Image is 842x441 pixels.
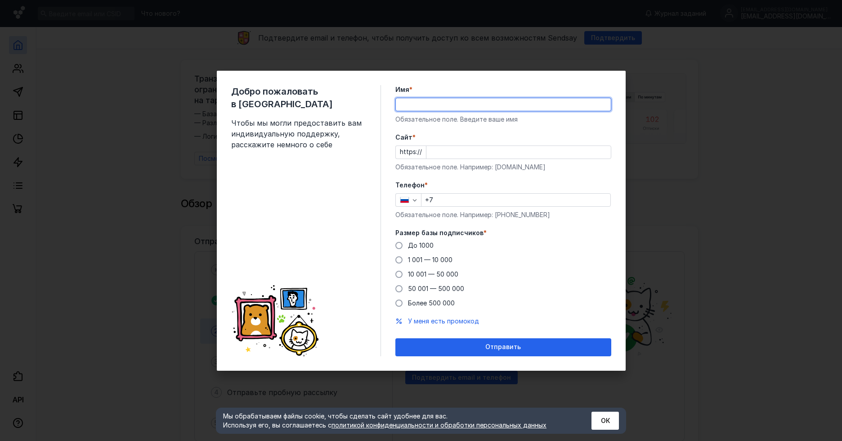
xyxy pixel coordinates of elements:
[408,270,458,278] span: 10 001 — 50 000
[408,241,434,249] span: До 1000
[395,338,611,356] button: Отправить
[395,133,412,142] span: Cайт
[395,163,611,172] div: Обязательное поле. Например: [DOMAIN_NAME]
[408,285,464,292] span: 50 001 — 500 000
[408,256,452,264] span: 1 001 — 10 000
[591,412,619,430] button: ОК
[331,421,546,429] a: политикой конфиденциальности и обработки персональных данных
[395,210,611,219] div: Обязательное поле. Например: [PHONE_NUMBER]
[231,118,366,150] span: Чтобы мы могли предоставить вам индивидуальную поддержку, расскажите немного о себе
[231,85,366,110] span: Добро пожаловать в [GEOGRAPHIC_DATA]
[408,299,455,307] span: Более 500 000
[408,317,479,325] span: У меня есть промокод
[485,343,521,351] span: Отправить
[395,181,425,190] span: Телефон
[395,85,409,94] span: Имя
[395,228,484,237] span: Размер базы подписчиков
[408,317,479,326] button: У меня есть промокод
[223,412,569,430] div: Мы обрабатываем файлы cookie, чтобы сделать сайт удобнее для вас. Используя его, вы соглашаетесь c
[395,115,611,124] div: Обязательное поле. Введите ваше имя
